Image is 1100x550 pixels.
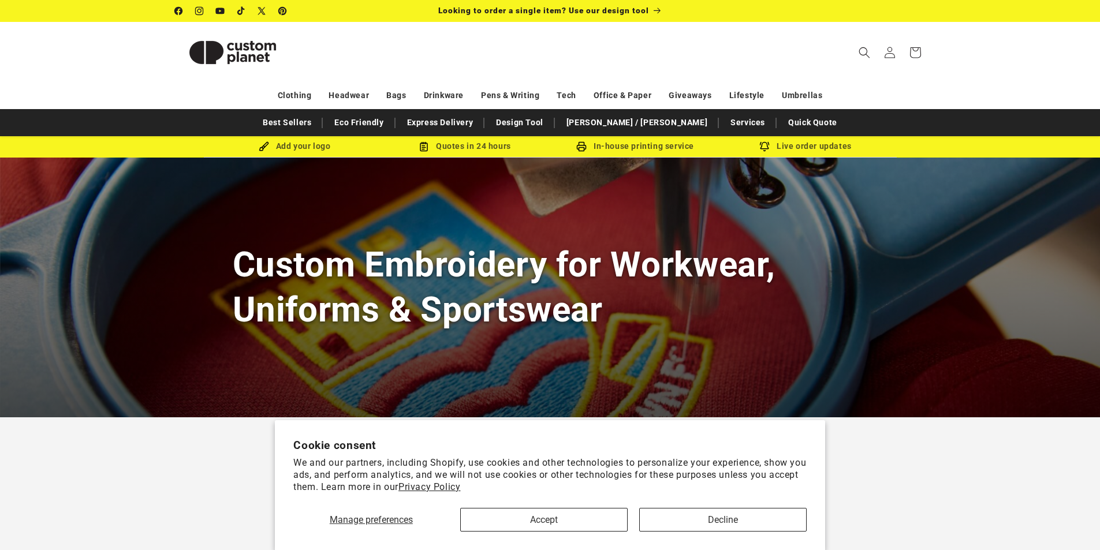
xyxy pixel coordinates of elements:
[329,113,389,133] a: Eco Friendly
[401,113,479,133] a: Express Delivery
[424,85,464,106] a: Drinkware
[210,139,380,154] div: Add your logo
[782,85,822,106] a: Umbrellas
[481,85,539,106] a: Pens & Writing
[257,113,317,133] a: Best Sellers
[419,141,429,152] img: Order Updates Icon
[594,85,651,106] a: Office & Paper
[550,139,721,154] div: In-house printing service
[170,22,294,83] a: Custom Planet
[175,27,290,78] img: Custom Planet
[782,113,843,133] a: Quick Quote
[729,85,765,106] a: Lifestyle
[460,508,628,532] button: Accept
[438,6,649,15] span: Looking to order a single item? Use our design tool
[398,481,460,492] a: Privacy Policy
[759,141,770,152] img: Order updates
[576,141,587,152] img: In-house printing
[557,85,576,106] a: Tech
[329,85,369,106] a: Headwear
[639,508,807,532] button: Decline
[293,439,807,452] h2: Cookie consent
[259,141,269,152] img: Brush Icon
[233,242,868,331] h1: Custom Embroidery for Workwear, Uniforms & Sportswear
[278,85,312,106] a: Clothing
[490,113,549,133] a: Design Tool
[669,85,711,106] a: Giveaways
[852,40,877,65] summary: Search
[330,514,413,525] span: Manage preferences
[725,113,771,133] a: Services
[293,457,807,493] p: We and our partners, including Shopify, use cookies and other technologies to personalize your ex...
[293,508,449,532] button: Manage preferences
[386,85,406,106] a: Bags
[561,113,713,133] a: [PERSON_NAME] / [PERSON_NAME]
[380,139,550,154] div: Quotes in 24 hours
[721,139,891,154] div: Live order updates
